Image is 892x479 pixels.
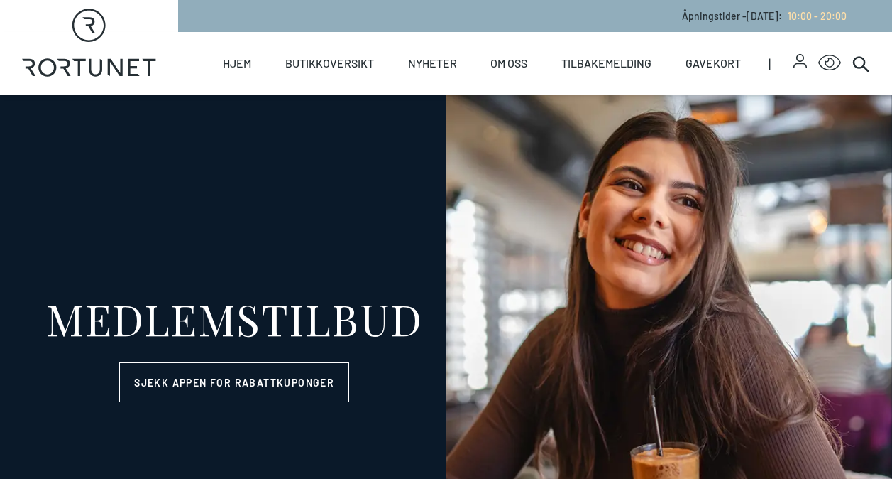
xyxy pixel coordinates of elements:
[490,32,527,95] a: Om oss
[285,32,374,95] a: Butikkoversikt
[561,32,651,95] a: Tilbakemelding
[223,32,251,95] a: Hjem
[119,362,349,402] a: Sjekk appen for rabattkuponger
[769,32,793,95] span: |
[818,52,841,75] button: Open Accessibility Menu
[46,297,423,340] div: MEDLEMSTILBUD
[408,32,457,95] a: Nyheter
[782,10,847,22] a: 10:00 - 20:00
[685,32,741,95] a: Gavekort
[682,9,847,23] p: Åpningstider - [DATE] :
[788,10,847,22] span: 10:00 - 20:00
